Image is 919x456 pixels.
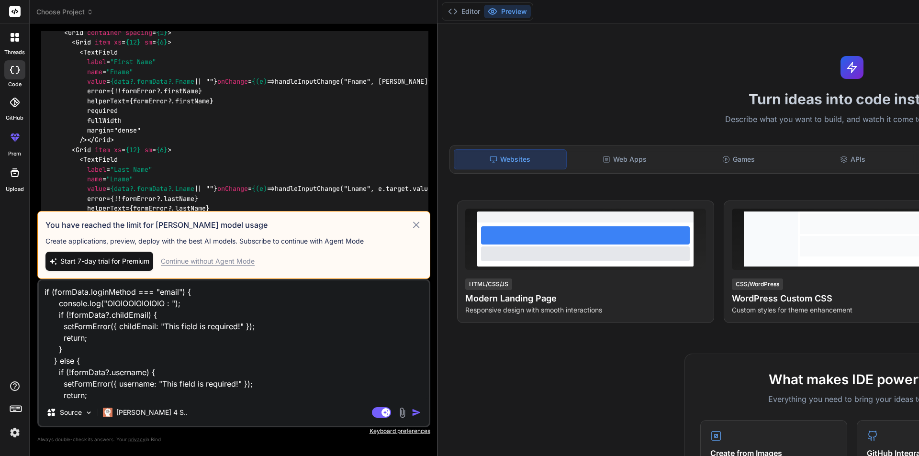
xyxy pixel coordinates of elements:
[465,292,706,305] h4: Modern Landing Page
[6,114,23,122] label: GitHub
[76,38,91,47] span: Grid
[156,38,168,47] span: {6}
[114,145,122,154] span: xs
[7,424,23,441] img: settings
[145,38,152,47] span: sm
[68,28,83,37] span: Grid
[83,48,118,56] span: TextField
[683,149,795,169] div: Games
[4,48,25,56] label: threads
[37,427,430,435] p: Keyboard preferences
[87,28,122,37] span: container
[60,408,82,417] p: Source
[110,165,152,174] span: "Last Name"
[87,67,102,76] span: name
[114,38,122,47] span: xs
[484,5,531,18] button: Preview
[145,145,152,154] span: sm
[103,408,112,417] img: Claude 4 Sonnet
[110,185,194,193] span: {data?.formData?.Lname
[95,38,110,47] span: item
[217,185,248,193] span: onChange
[87,175,102,183] span: name
[87,165,106,174] span: label
[106,175,133,183] span: "Lname"
[72,38,171,47] span: < = = >
[412,408,421,417] img: icon
[454,149,567,169] div: Websites
[110,77,194,86] span: {data?.formData?.Fname
[87,77,106,86] span: value
[64,28,171,37] span: < = >
[116,408,188,417] p: [PERSON_NAME] 4 S..
[95,145,110,154] span: item
[569,149,681,169] div: Web Apps
[125,28,152,37] span: spacing
[465,278,512,290] div: HTML/CSS/JS
[397,407,408,418] img: attachment
[8,150,21,158] label: prem
[87,58,106,67] span: label
[87,136,114,145] span: </ >
[125,145,141,154] span: {12}
[37,435,430,444] p: Always double-check its answers. Your in Bind
[156,145,168,154] span: {6}
[60,256,149,266] span: Start 7-day trial for Premium
[45,219,411,231] h3: You have reached the limit for [PERSON_NAME] model usage
[45,252,153,271] button: Start 7-day trial for Premium
[85,409,93,417] img: Pick Models
[156,28,168,37] span: {1}
[36,7,93,17] span: Choose Project
[6,185,24,193] label: Upload
[95,136,110,145] span: Grid
[83,156,118,164] span: TextField
[8,80,22,89] label: code
[76,145,91,154] span: Grid
[444,5,484,18] button: Editor
[110,58,156,67] span: "First Name"
[252,185,267,193] span: {(e)
[465,305,706,315] p: Responsive design with smooth interactions
[49,156,275,193] span: < = = = || ""} = =>
[252,77,267,86] span: {(e)
[217,77,248,86] span: onChange
[106,67,133,76] span: "Fname"
[125,38,141,47] span: {12}
[39,280,429,399] textarea: if (formData.loginMethod === "email") { console.log("OIOIOOIOIOIOIO : "); if (!formData?.childEma...
[796,149,908,169] div: APIs
[87,185,106,193] span: value
[72,145,171,154] span: < = = >
[161,256,255,266] div: Continue without Agent Mode
[45,236,422,246] p: Create applications, preview, deploy with the best AI models. Subscribe to continue with Agent Mode
[732,278,783,290] div: CSS/WordPress
[128,436,146,442] span: privacy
